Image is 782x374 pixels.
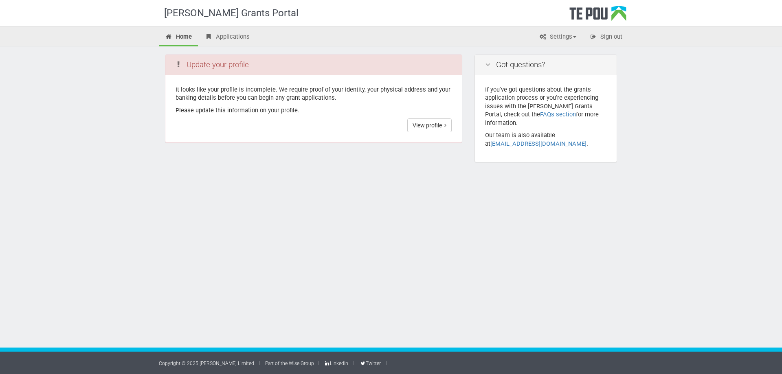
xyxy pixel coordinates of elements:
a: LinkedIn [324,361,348,366]
a: Settings [533,28,582,46]
a: FAQs section [540,111,576,118]
div: Te Pou Logo [569,6,626,26]
p: It looks like your profile is incomplete. We require proof of your identity, your physical addres... [176,85,452,102]
p: If you've got questions about the grants application process or you're experiencing issues with t... [485,85,606,127]
div: Update your profile [165,55,462,75]
a: Copyright © 2025 [PERSON_NAME] Limited [159,361,254,366]
a: Part of the Wise Group [265,361,314,366]
a: [EMAIL_ADDRESS][DOMAIN_NAME] [490,140,586,147]
div: Got questions? [475,55,617,75]
a: Twitter [359,361,380,366]
p: Our team is also available at . [485,131,606,148]
a: Home [159,28,198,46]
a: Applications [199,28,256,46]
a: Sign out [583,28,628,46]
a: View profile [407,118,452,132]
p: Please update this information on your profile. [176,106,452,115]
